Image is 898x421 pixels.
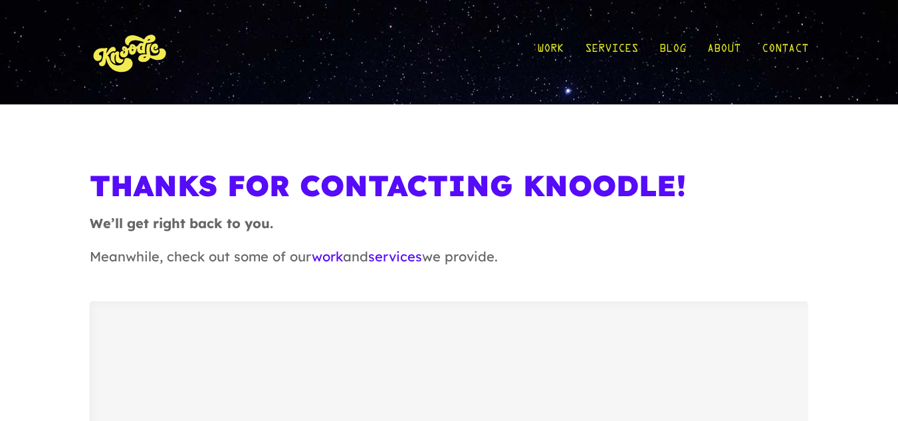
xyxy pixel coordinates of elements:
a: Services [585,21,638,83]
a: Work [537,21,564,83]
p: Meanwhile, check out some of our and we provide. [90,247,808,280]
a: Contact [762,21,808,83]
a: work [312,248,343,265]
a: Blog [659,21,686,83]
a: services [368,248,422,265]
a: About [707,21,740,83]
h1: Thanks For Contacting Knoodle! [90,168,808,213]
img: KnoLogo(yellow) [90,21,170,83]
strong: We’ll get right back to you. [90,215,273,231]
